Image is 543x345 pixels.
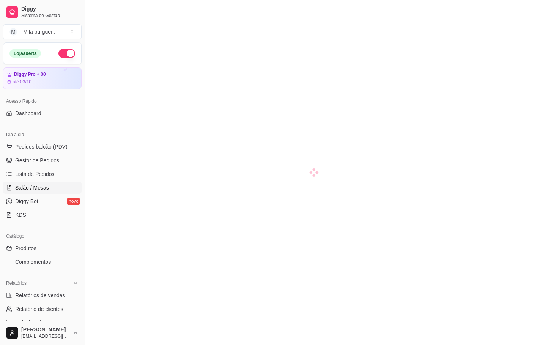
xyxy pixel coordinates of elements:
span: Diggy [21,6,78,13]
span: Pedidos balcão (PDV) [15,143,67,151]
button: [PERSON_NAME][EMAIL_ADDRESS][DOMAIN_NAME] [3,324,82,342]
button: Pedidos balcão (PDV) [3,141,82,153]
span: Sistema de Gestão [21,13,78,19]
a: Relatórios de vendas [3,289,82,301]
a: Produtos [3,242,82,254]
span: [PERSON_NAME] [21,326,69,333]
span: Relatório de clientes [15,305,63,313]
span: Lista de Pedidos [15,170,55,178]
article: Diggy Pro + 30 [14,72,46,77]
a: Lista de Pedidos [3,168,82,180]
a: Relatório de clientes [3,303,82,315]
a: Salão / Mesas [3,182,82,194]
a: Complementos [3,256,82,268]
span: Complementos [15,258,51,266]
a: Gestor de Pedidos [3,154,82,166]
article: até 03/10 [13,79,31,85]
div: Dia a dia [3,129,82,141]
a: KDS [3,209,82,221]
button: Select a team [3,24,82,39]
span: Gestor de Pedidos [15,157,59,164]
div: Loja aberta [9,49,41,58]
a: Diggy Pro + 30até 03/10 [3,67,82,89]
span: [EMAIL_ADDRESS][DOMAIN_NAME] [21,333,69,339]
div: Acesso Rápido [3,95,82,107]
span: Diggy Bot [15,198,38,205]
span: KDS [15,211,26,219]
button: Alterar Status [58,49,75,58]
a: Dashboard [3,107,82,119]
span: M [9,28,17,36]
div: Catálogo [3,230,82,242]
a: DiggySistema de Gestão [3,3,82,21]
span: Relatórios de vendas [15,292,65,299]
a: Diggy Botnovo [3,195,82,207]
span: Produtos [15,245,36,252]
a: Relatório de mesas [3,317,82,329]
span: Relatório de mesas [15,319,61,326]
span: Salão / Mesas [15,184,49,191]
div: Mila burguer ... [23,28,57,36]
span: Relatórios [6,280,27,286]
span: Dashboard [15,110,41,117]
